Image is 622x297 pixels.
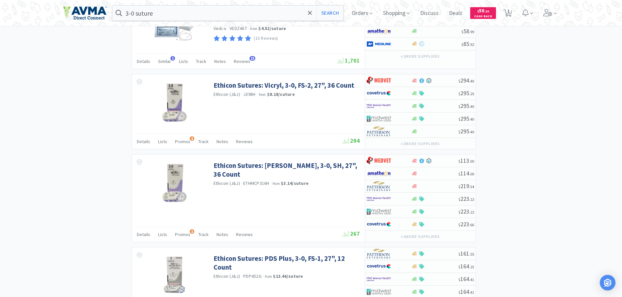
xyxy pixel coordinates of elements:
[469,171,474,176] span: . 00
[170,56,175,61] span: 1
[367,88,391,98] img: 77fca1acd8b6420a9015268ca798ef17_1.png
[474,15,492,19] span: Cash Back
[458,170,474,177] span: 114
[265,274,272,279] span: from
[458,89,474,97] span: 295
[469,290,474,295] span: . 41
[214,273,240,279] a: Ethicon (J&J)
[484,9,489,13] span: . 20
[241,91,242,97] span: ·
[259,92,266,97] span: from
[158,58,171,64] span: Similar
[458,115,474,122] span: 295
[367,219,391,229] img: 77fca1acd8b6420a9015268ca798ef17_1.png
[236,231,253,237] span: Reviews
[367,156,391,166] img: bdd3c0f4347043b9a893056ed883a29a_120.png
[316,6,343,21] button: Search
[458,129,460,134] span: $
[243,273,262,279] span: PDP452G
[198,139,209,144] span: Track
[214,180,240,186] a: Ethicon (J&J)
[248,25,249,31] span: ·
[458,290,460,295] span: $
[458,275,474,283] span: 164
[367,39,391,49] img: a646391c64b94eb2892348a965bf03f3_134.png
[256,91,258,97] span: ·
[469,104,474,109] span: . 40
[458,104,460,109] span: $
[214,91,240,97] a: Ethicon (J&J)
[458,208,474,215] span: 223
[600,275,615,290] div: Open Intercom Messenger
[367,181,391,191] img: f5e969b455434c6296c6d81ef179fa71_3.png
[216,231,228,237] span: Notes
[367,26,391,36] img: 3331a67d23dc422aa21b1ec98afbf632_11.png
[153,254,196,296] img: 048a87f1488b4d0aa9a4d54b5c010368_41871.jpeg
[214,58,226,64] span: Notes
[249,56,255,61] span: 15
[458,195,474,202] span: 223
[458,288,474,295] span: 164
[214,254,358,272] a: Ethicon Sutures: PDS Plus, 3-0, FS-1, 27", 12 Count
[254,35,278,42] p: (15 Reviews)
[338,57,360,64] span: 1,701
[458,197,460,202] span: $
[469,117,474,122] span: . 40
[243,91,255,97] span: J398H
[343,230,360,237] span: 267
[367,194,391,204] img: f6b2451649754179b5b4e0c70c3f7cb0_2.png
[458,127,474,135] span: 295
[458,210,460,215] span: $
[458,222,460,227] span: $
[236,139,253,144] span: Reviews
[367,101,391,111] img: f6b2451649754179b5b4e0c70c3f7cb0_2.png
[469,197,474,202] span: . 22
[458,220,474,228] span: 223
[227,25,229,31] span: ·
[458,79,460,83] span: $
[469,222,474,227] span: . 66
[469,91,474,96] span: . 25
[243,180,269,186] span: ETHMCP316H
[469,264,474,269] span: . 23
[458,182,474,190] span: 219
[469,42,474,47] span: . 92
[230,25,247,31] span: VEDZ467
[461,42,463,47] span: $
[367,261,391,271] img: 77fca1acd8b6420a9015268ca798ef17_1.png
[190,136,194,141] span: 1
[267,91,295,97] strong: $8.18 / suture
[190,229,194,234] span: 1
[458,184,460,189] span: $
[258,25,286,31] strong: $4.52 / suture
[469,79,474,83] span: . 40
[458,102,474,110] span: 295
[241,273,242,279] span: ·
[112,6,344,21] input: Search by item, sku, manufacturer, ingredient, size...
[469,129,474,134] span: . 40
[273,273,303,279] strong: $13.46 / suture
[214,161,358,179] a: Ethicon Sutures: [PERSON_NAME], 3-0, SH, 27", 36 Count
[501,11,515,17] a: 1
[470,4,496,22] a: $50.20Cash Back
[153,81,196,123] img: 132c863d29ea4008acbc59342255cf79_147622.jpeg
[469,184,474,189] span: . 34
[461,27,474,35] span: 58
[469,159,474,164] span: . 00
[397,52,443,61] button: +2more suppliers
[137,231,150,237] span: Details
[216,139,228,144] span: Notes
[63,6,107,20] img: e4e33dab9f054f5782a47901c742baa9_102.png
[367,249,391,259] img: f5e969b455434c6296c6d81ef179fa71_3.png
[367,274,391,284] img: f6b2451649754179b5b4e0c70c3f7cb0_2.png
[458,77,474,84] span: 294
[198,231,209,237] span: Track
[477,9,479,13] span: $
[175,231,190,237] span: Promos
[458,91,460,96] span: $
[397,139,443,148] button: +2more suppliers
[234,58,250,64] span: Reviews
[477,7,489,14] span: 50
[446,10,465,16] a: Deals
[458,117,460,122] span: $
